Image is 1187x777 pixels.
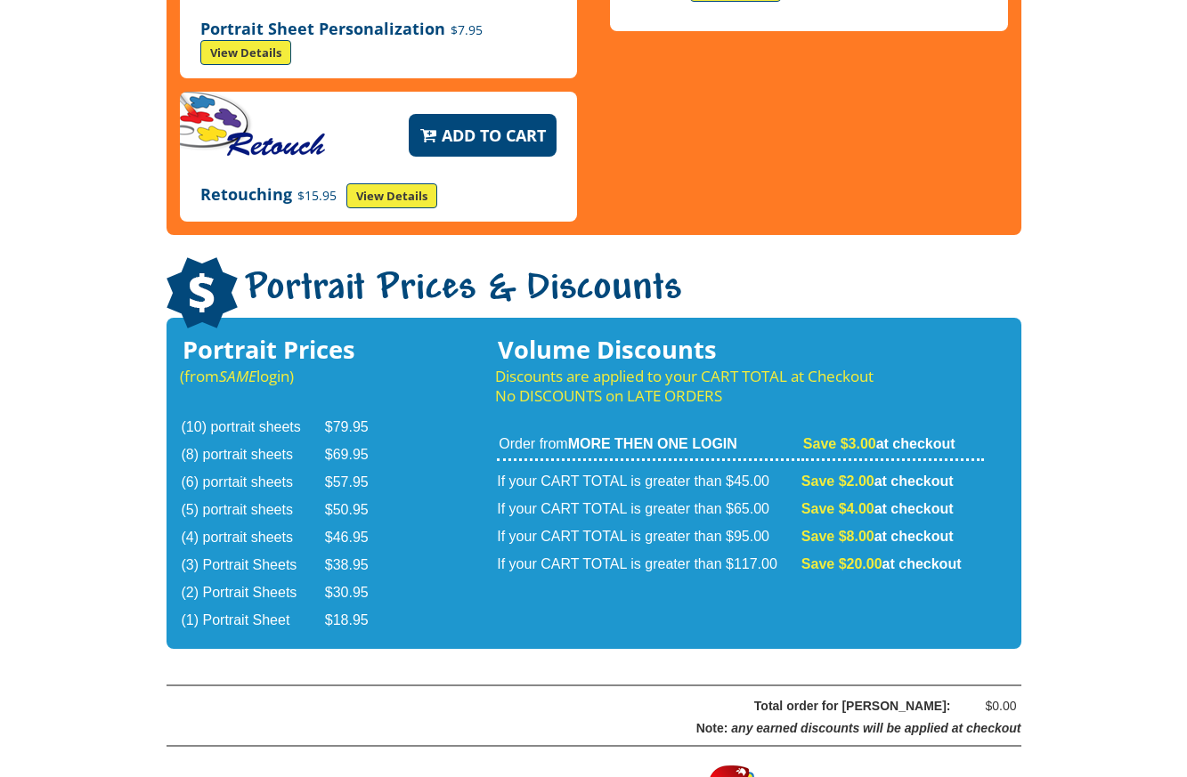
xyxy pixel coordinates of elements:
p: (from login) [180,367,393,386]
td: $50.95 [325,498,391,523]
td: (6) porrtait sheets [182,470,323,496]
td: $18.95 [325,608,391,634]
div: Total order for [PERSON_NAME]: [212,695,951,717]
td: (4) portrait sheets [182,525,323,551]
strong: at checkout [801,529,954,544]
td: $69.95 [325,442,391,468]
strong: at checkout [801,556,962,571]
span: any earned discounts will be applied at checkout [731,721,1020,735]
h3: Portrait Prices [180,340,393,360]
strong: at checkout [803,436,955,451]
a: View Details [346,183,437,208]
td: $57.95 [325,470,391,496]
p: Discounts are applied to your CART TOTAL at Checkout No DISCOUNTS on LATE ORDERS [495,367,985,406]
span: Save $2.00 [801,473,874,489]
td: If your CART TOTAL is greater than $65.00 [497,497,800,522]
td: $79.95 [325,415,391,441]
span: Save $3.00 [803,436,876,451]
td: (3) Portrait Sheets [182,553,323,579]
td: (10) portrait sheets [182,415,323,441]
span: $15.95 [292,187,342,204]
td: $38.95 [325,553,391,579]
td: (1) Portrait Sheet [182,608,323,634]
p: Retouching [200,183,557,208]
span: $7.95 [445,21,488,38]
p: Portrait Sheet Personalization [200,19,557,65]
span: Save $4.00 [801,501,874,516]
strong: at checkout [801,473,954,489]
td: If your CART TOTAL is greater than $45.00 [497,463,800,495]
td: (2) Portrait Sheets [182,580,323,606]
strong: at checkout [801,501,954,516]
button: Add to Cart [409,114,557,157]
div: $0.00 [963,695,1017,717]
td: Order from [497,434,800,461]
td: $46.95 [325,525,391,551]
span: Note: [696,721,728,735]
td: (8) portrait sheets [182,442,323,468]
span: Save $20.00 [801,556,882,571]
td: If your CART TOTAL is greater than $117.00 [497,552,800,578]
td: If your CART TOTAL is greater than $95.00 [497,524,800,550]
td: (5) portrait sheets [182,498,323,523]
span: Save $8.00 [801,529,874,544]
em: SAME [219,366,256,386]
strong: MORE THEN ONE LOGIN [568,436,737,451]
h3: Volume Discounts [495,340,985,360]
td: $30.95 [325,580,391,606]
h1: Portrait Prices & Discounts [167,257,1021,331]
a: View Details [200,40,291,65]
